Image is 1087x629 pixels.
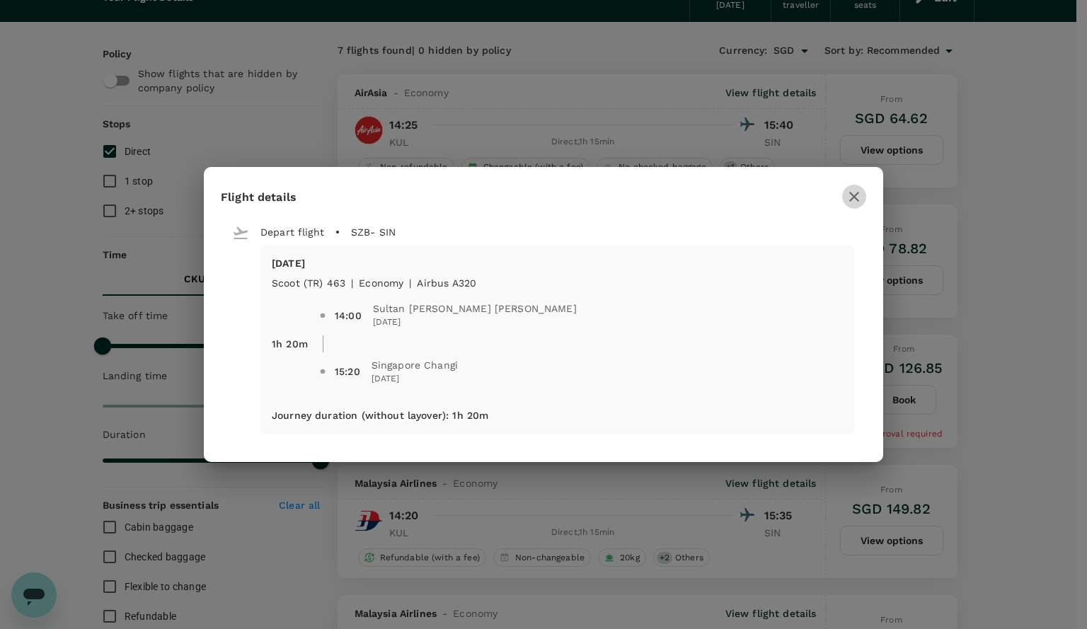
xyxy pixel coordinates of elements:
p: economy [359,276,403,290]
p: Airbus A320 [417,276,476,290]
div: 14:00 [335,308,362,323]
p: [DATE] [272,256,844,270]
span: Singapore Changi [372,358,458,372]
span: | [351,277,353,289]
p: 1h 20m [272,337,308,351]
p: Scoot (TR) 463 [272,276,345,290]
span: Sultan [PERSON_NAME] [PERSON_NAME] [373,301,577,316]
div: 15:20 [335,364,360,379]
span: [DATE] [373,316,577,330]
p: Journey duration (without layover) : 1h 20m [272,408,488,422]
span: | [409,277,411,289]
p: Depart flight [260,225,324,239]
span: [DATE] [372,372,458,386]
p: SZB - SIN [351,225,396,239]
span: Flight details [221,190,297,204]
